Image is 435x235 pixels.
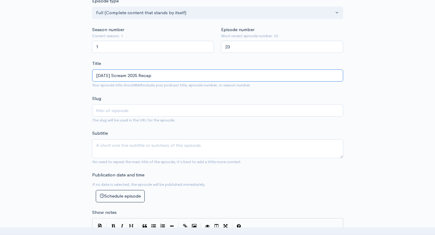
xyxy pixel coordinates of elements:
label: Title [92,60,101,67]
button: Markdown Guide [234,222,243,231]
button: Schedule episode [96,190,145,202]
button: Insert Horizontal Line [167,222,176,231]
div: Full (Complete content that stands by itself) [96,9,334,16]
i: | [106,223,107,230]
button: Quote [140,222,149,231]
input: What is the episode's title? [92,69,343,82]
label: Show notes [92,209,117,216]
button: Toggle Side by Side [212,222,221,231]
i: | [178,223,179,230]
button: Full (Complete content that stands by itself) [92,7,343,19]
button: Bold [109,222,118,231]
small: Your episode title should include your podcast title, episode number, or season number. [92,82,251,88]
small: No need to repeat the main title of the episode, it's best to add a little more context. [92,159,242,164]
label: Subtitle [92,130,108,137]
button: Insert Show Notes Template [95,221,105,230]
i: | [201,223,201,230]
label: Episode number [221,26,254,33]
input: Enter season number for this episode [92,41,214,53]
button: Numbered List [158,222,167,231]
label: Season number [92,26,124,33]
button: Toggle Fullscreen [221,222,230,231]
label: Slug [92,95,101,102]
button: Heading [127,222,136,231]
small: Current season: 1 [92,33,214,39]
button: Insert Image [190,222,199,231]
button: Italic [118,222,127,231]
strong: not [135,82,142,88]
small: The slug will be used in the URL for the episode. [92,117,176,123]
button: Create Link [181,222,190,231]
label: Publication date and time [92,172,144,179]
button: Toggle Preview [203,222,212,231]
input: title-of-episode [92,104,343,117]
input: Enter episode number [221,41,343,53]
small: Most recent episode number: 22 [221,33,343,39]
small: If no date is selected, the episode will be published immediately. [92,182,205,187]
button: Generic List [149,222,158,231]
